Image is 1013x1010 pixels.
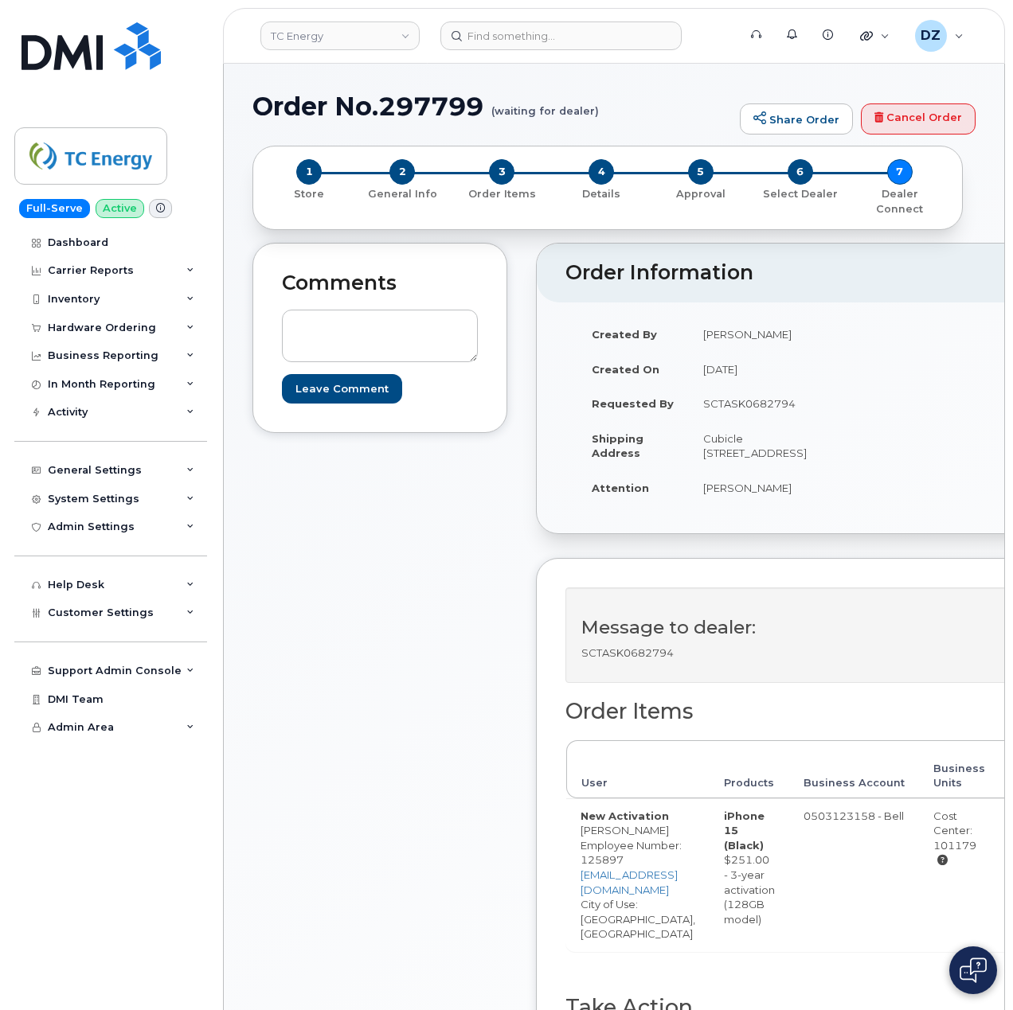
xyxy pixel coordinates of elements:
[353,185,452,201] a: 2 General Info
[592,482,649,494] strong: Attention
[688,159,714,185] span: 5
[757,187,843,201] p: Select Dealer
[552,185,651,201] a: 4 Details
[282,374,402,404] input: Leave Comment
[581,839,682,867] span: Employee Number: 125897
[789,798,919,951] td: 0503123158 - Bell
[689,352,822,387] td: [DATE]
[689,421,822,470] td: Cubicle [STREET_ADDRESS]
[592,363,659,376] strong: Created On
[581,868,678,896] a: [EMAIL_ADDRESS][DOMAIN_NAME]
[960,957,987,983] img: Open chat
[789,740,919,798] th: Business Account
[452,185,552,201] a: 3 Order Items
[389,159,415,185] span: 2
[459,187,546,201] p: Order Items
[566,798,710,951] td: [PERSON_NAME] City of Use: [GEOGRAPHIC_DATA], [GEOGRAPHIC_DATA]
[592,397,674,410] strong: Requested By
[651,185,750,201] a: 5 Approval
[740,103,853,135] a: Share Order
[750,185,850,201] a: 6 Select Dealer
[252,92,732,120] h1: Order No.297799
[359,187,446,201] p: General Info
[933,809,985,868] div: Cost Center: 101179
[589,159,614,185] span: 4
[592,432,643,460] strong: Shipping Address
[689,470,822,505] td: [PERSON_NAME]
[689,317,822,352] td: [PERSON_NAME]
[689,386,822,421] td: SCTASK0682794
[558,187,645,201] p: Details
[710,740,789,798] th: Products
[272,187,346,201] p: Store
[710,798,789,951] td: $251.00 - 3-year activation (128GB model)
[489,159,514,185] span: 3
[491,92,599,117] small: (waiting for dealer)
[282,272,478,294] h2: Comments
[861,103,976,135] a: Cancel Order
[788,159,813,185] span: 6
[592,328,657,341] strong: Created By
[919,740,999,798] th: Business Units
[724,809,765,852] strong: iPhone 15 (Black)
[296,159,322,185] span: 1
[266,185,353,201] a: 1 Store
[657,187,744,201] p: Approval
[581,809,669,822] strong: New Activation
[566,740,710,798] th: User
